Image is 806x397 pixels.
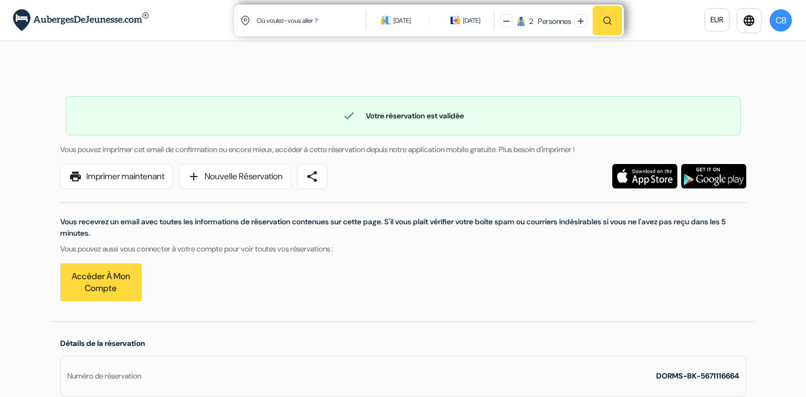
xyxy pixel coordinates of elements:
[66,109,740,122] div: Votre réservation est validée
[516,16,526,26] img: guest icon
[69,170,82,183] span: print
[256,7,368,34] input: Ville, université ou logement
[67,370,141,382] div: Numéro de réservation
[187,170,200,183] span: add
[60,263,142,301] a: Accéder à mon compte
[60,338,145,348] span: Détails de la réservation
[306,170,319,183] span: share
[60,216,746,239] p: Vous recevrez un email avec toutes les informations de réservation contenues sur cette page. S'il...
[60,164,173,189] a: printImprimer maintenant
[240,16,250,26] img: location icon
[394,15,411,26] div: [DATE]
[681,164,746,188] img: Téléchargez l'application gratuite
[342,109,356,122] span: check
[705,8,729,31] a: EUR
[656,371,739,381] strong: DORMS-BK-5671116664
[179,164,291,189] a: addNouvelle Réservation
[529,16,533,27] div: 2
[503,18,510,24] img: minus
[612,164,677,188] img: Téléchargez l'application gratuite
[60,243,746,255] p: Vous pouvez aussi vous connecter à votre compte pour voir toutes vos réservations :
[769,8,793,33] button: CB
[535,16,571,27] div: Personnes
[13,9,149,31] img: AubergesDeJeunesse.com
[297,164,327,189] a: share
[381,15,391,25] img: calendarIcon icon
[450,15,460,25] img: calendarIcon icon
[60,144,575,154] span: Vous pouvez imprimer cet email de confirmation ou encore mieux, accéder à cette réservation depui...
[463,15,480,26] div: [DATE]
[737,8,761,33] a: language
[577,18,584,24] img: plus
[742,14,756,27] i: language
